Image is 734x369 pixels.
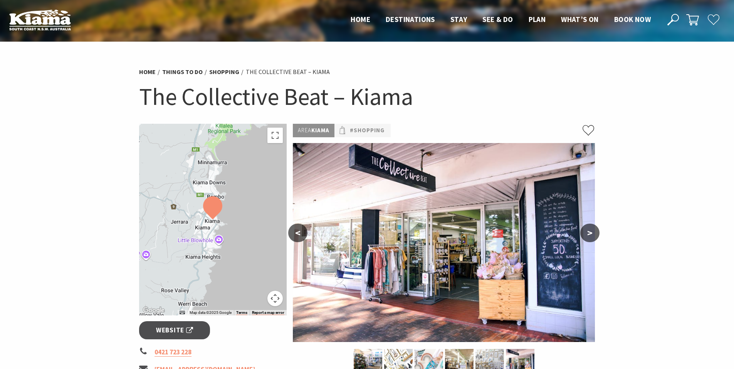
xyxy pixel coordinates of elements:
[298,126,311,134] span: Area
[246,67,330,77] li: The Collective Beat – Kiama
[343,13,658,26] nav: Main Menu
[386,15,435,24] span: Destinations
[450,15,467,24] span: Stay
[155,348,191,357] a: 0421 723 228
[190,310,232,315] span: Map data ©2025 Google
[156,325,193,335] span: Website
[580,224,600,242] button: >
[139,81,595,112] h1: The Collective Beat – Kiama
[139,321,210,339] a: Website
[561,15,599,24] span: What’s On
[236,310,247,315] a: Terms (opens in new tab)
[141,305,166,315] a: Open this area in Google Maps (opens a new window)
[351,15,370,24] span: Home
[288,224,307,242] button: <
[252,310,284,315] a: Report a map error
[267,128,283,143] button: Toggle fullscreen view
[529,15,546,24] span: Plan
[141,305,166,315] img: Google
[180,310,185,315] button: Keyboard shortcuts
[9,9,71,30] img: Kiama Logo
[614,15,651,24] span: Book now
[293,143,595,342] img: Street View of Kiama
[139,68,156,76] a: Home
[267,291,283,306] button: Map camera controls
[293,124,334,137] p: Kiama
[482,15,513,24] span: See & Do
[162,68,203,76] a: Things To Do
[209,68,239,76] a: Shopping
[350,126,385,135] a: #Shopping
